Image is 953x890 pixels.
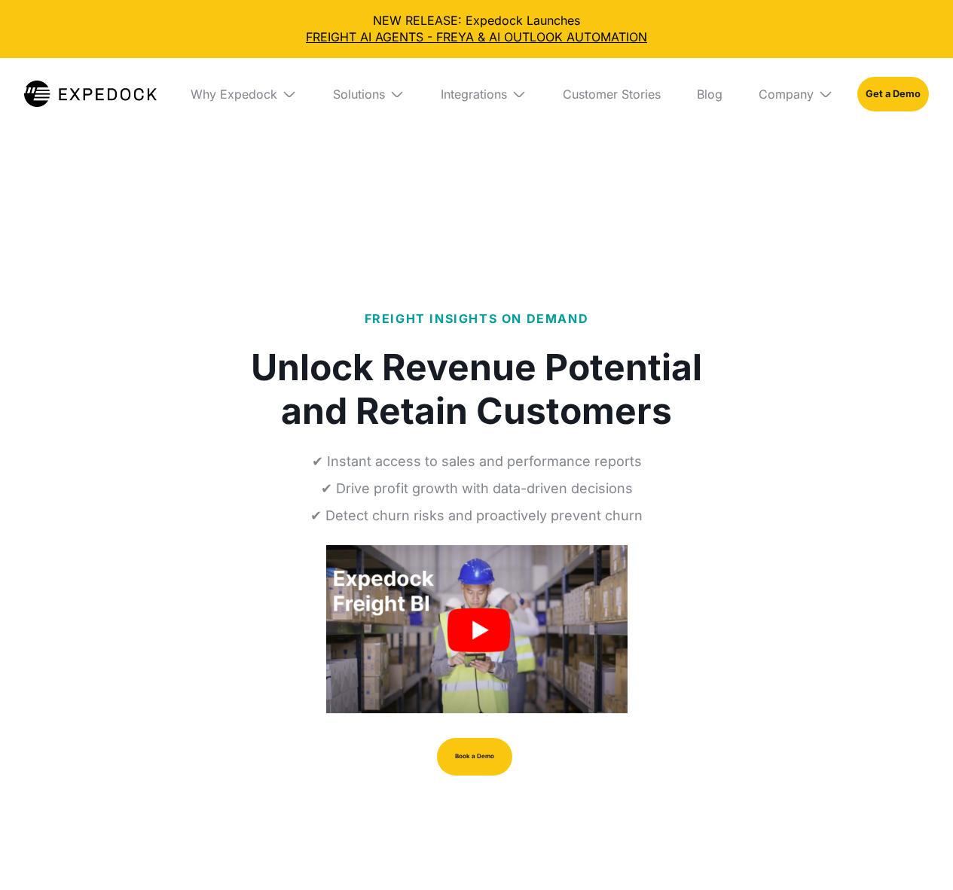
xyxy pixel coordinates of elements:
[441,87,507,102] div: Integrations
[685,58,735,130] a: Blog
[179,58,309,130] div: Why Expedock
[551,58,673,130] a: Customer Stories
[365,311,589,326] span: FREIGHT INSIGHTS ON DEMAND
[333,87,385,102] div: Solutions
[312,451,642,472] p: ✔ Instant access to sales and performance reports
[191,87,277,102] div: Why Expedock
[12,12,941,46] div: NEW RELEASE: Expedock Launches
[321,478,633,499] p: ✔ Drive profit growth with data-driven decisions
[326,544,628,714] a: open lightbox
[321,58,417,130] div: Solutions
[310,505,643,526] p: ✔ Detect churn risks and proactively prevent churn
[878,818,953,890] iframe: Chat Widget
[251,346,702,433] h1: Unlock Revenue Potential and Retain Customers
[759,87,814,102] div: Company
[857,77,929,111] a: Get a Demo
[429,58,539,130] div: Integrations
[12,29,941,45] a: FREIGHT AI AGENTS - FREYA & AI OUTLOOK AUTOMATION
[437,738,512,776] a: Book a Demo
[747,58,845,130] div: Company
